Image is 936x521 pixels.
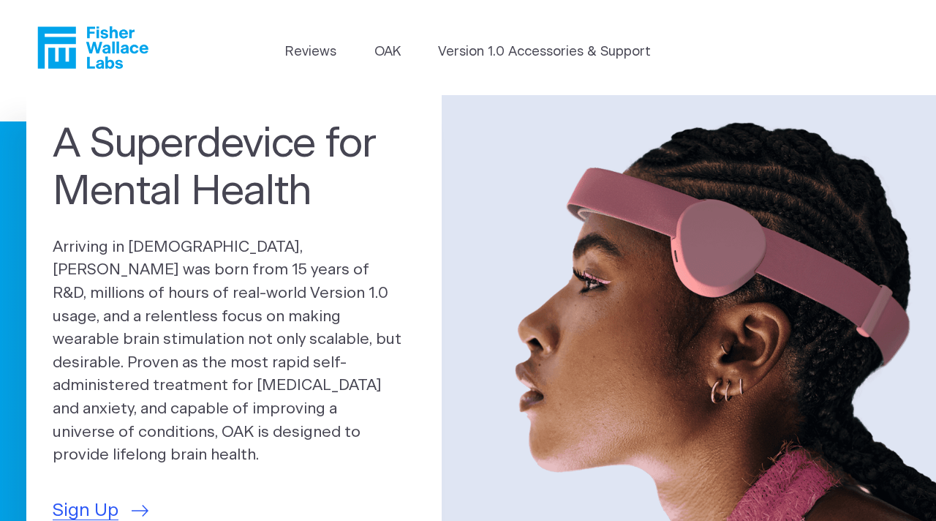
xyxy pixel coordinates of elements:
[37,26,148,69] a: Fisher Wallace
[53,121,415,216] h1: A Superdevice for Mental Health
[285,42,336,62] a: Reviews
[374,42,401,62] a: OAK
[438,42,651,62] a: Version 1.0 Accessories & Support
[53,236,415,467] p: Arriving in [DEMOGRAPHIC_DATA], [PERSON_NAME] was born from 15 years of R&D, millions of hours of...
